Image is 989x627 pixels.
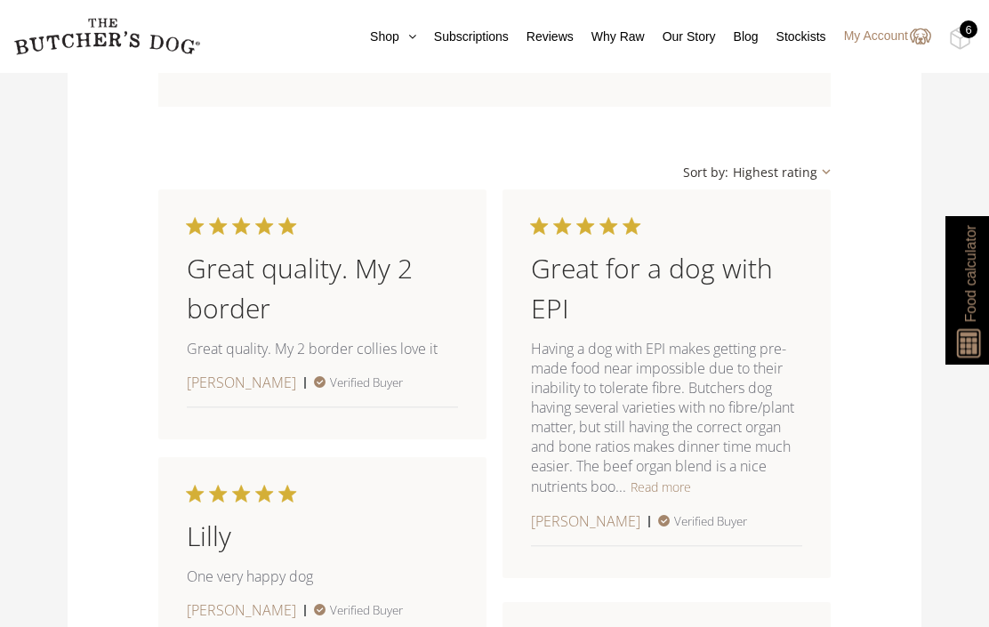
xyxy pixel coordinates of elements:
[187,218,295,234] div: 5 out of 5 stars
[531,511,640,531] span: [PERSON_NAME]
[645,28,716,46] a: Our Story
[531,248,802,328] div: Great for a dog with EPI
[531,218,639,234] div: 5 out of 5 stars
[187,248,458,328] div: Great quality. My 2 border
[949,27,971,50] img: TBD_Cart-Full.png
[574,28,645,46] a: Why Raw
[416,28,509,46] a: Subscriptions
[674,513,747,529] span: Verified Buyer
[960,225,981,322] span: Food calculator
[960,20,977,38] div: 6
[330,602,403,618] span: Verified Buyer
[716,28,759,46] a: Blog
[759,28,826,46] a: Stockists
[187,486,295,502] div: 5 out of 5 stars
[352,28,416,46] a: Shop
[330,374,403,390] span: Verified Buyer
[187,516,458,556] div: Lilly
[733,164,817,181] div: Highest rating
[631,476,691,497] button: Read more
[187,373,296,392] span: [PERSON_NAME]
[187,600,296,620] span: [PERSON_NAME]
[683,164,728,181] span: Sort by:
[509,28,574,46] a: Reviews
[826,26,931,47] a: My Account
